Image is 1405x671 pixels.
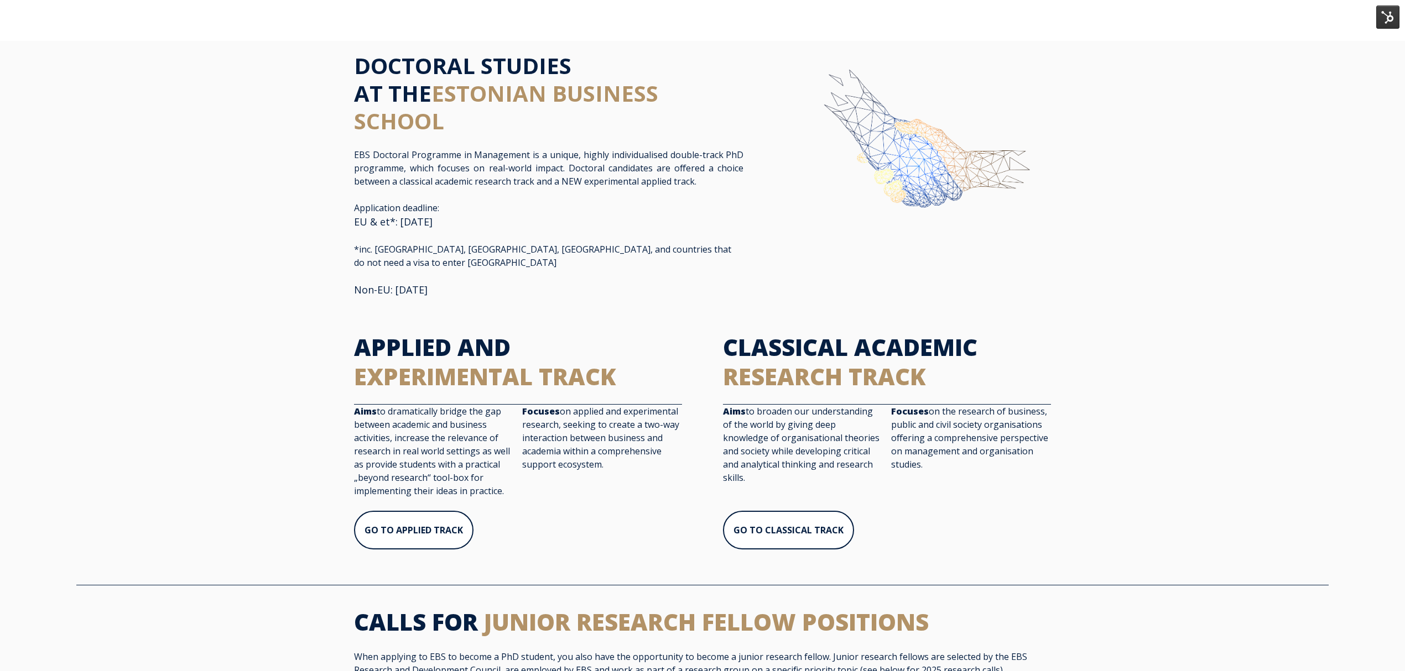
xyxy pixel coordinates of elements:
[354,511,473,549] a: GO TO APPLIED TRACK
[522,405,679,470] span: on applied and experimental research, seeking to create a two-way interaction between business an...
[723,360,926,392] span: RESEARCH TRACK
[522,405,560,417] strong: Focuses
[354,405,377,417] strong: Aims
[484,606,929,637] span: JUNIOR RESEARCH FELLOW POSITIONS
[1376,6,1399,29] img: HubSpot Tools Menu Toggle
[354,243,731,269] span: *inc. [GEOGRAPHIC_DATA], [GEOGRAPHIC_DATA], [GEOGRAPHIC_DATA], and countries that do not need a v...
[354,283,428,296] span: Non-EU: [DATE]
[891,405,1048,470] span: on the research of business, public and civil society organisations offering a comprehensive pers...
[354,148,743,188] p: EBS Doctoral Programme in Management is a unique, highly individualised double-track PhD programm...
[354,78,658,136] span: ESTONIAN BUSINESS SCHOOL
[354,607,1051,637] h2: CALLS FOR
[354,52,743,135] h1: DOCTORAL STUDIES AT THE
[723,511,854,549] a: GO TO CLASSICAL TRACK
[354,360,616,392] span: EXPERIMENTAL TRACK
[723,333,1051,391] h2: CLASSICAL ACADEMIC
[891,405,929,417] strong: Focuses
[354,215,433,228] span: EU & et*: [DATE]
[784,52,1051,258] img: img-ebs-hand
[723,405,880,484] span: to broaden our understanding of the world by giving deep knowledge of organisational theories and...
[723,405,746,417] strong: Aims
[354,405,510,497] span: to dramatically bridge the gap between academic and business activities, increase the relevance o...
[354,333,682,391] h2: APPLIED AND
[354,201,743,297] p: Application deadline:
